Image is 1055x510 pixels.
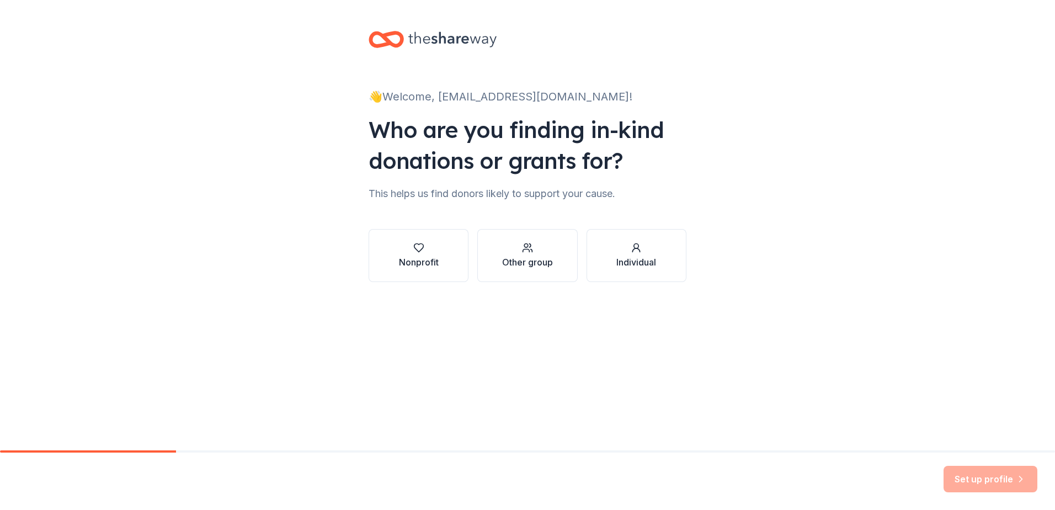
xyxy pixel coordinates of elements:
div: This helps us find donors likely to support your cause. [369,185,686,203]
div: Who are you finding in-kind donations or grants for? [369,114,686,176]
button: Nonprofit [369,229,468,282]
button: Individual [587,229,686,282]
div: 👋 Welcome, [EMAIL_ADDRESS][DOMAIN_NAME]! [369,88,686,105]
div: Other group [502,256,553,269]
div: Nonprofit [399,256,439,269]
div: Individual [616,256,656,269]
button: Other group [477,229,577,282]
